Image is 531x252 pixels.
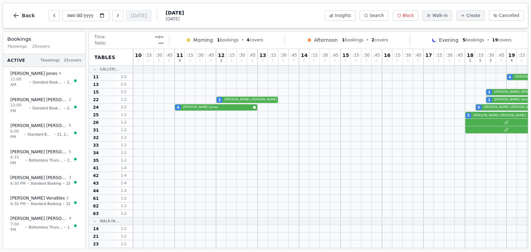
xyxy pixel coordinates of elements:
button: Back [7,7,40,24]
span: 0 [313,59,315,62]
span: 0 [137,59,139,62]
span: : 30 [280,53,287,57]
span: 0 [375,59,378,62]
span: 2 [69,97,71,103]
span: : 45 [373,53,380,57]
span: • [64,80,66,85]
span: 0 [428,59,430,62]
span: [PERSON_NAME] [PERSON_NAME] [10,149,67,155]
span: • [24,132,26,137]
span: 0 [334,59,336,62]
span: 5 [490,59,492,62]
span: 16 [384,53,390,58]
span: 41 [93,165,99,171]
span: : 30 [322,53,328,57]
span: 18 [467,53,473,58]
span: Block [403,13,414,18]
span: : 30 [404,53,411,57]
span: : 15 [270,53,276,57]
span: covers [492,37,512,43]
span: 3 [488,90,491,95]
span: 34 [93,150,99,156]
span: 6:15 PM [10,155,24,166]
span: : 30 [156,53,162,57]
span: • [25,158,27,163]
span: [DATE] [166,9,184,16]
span: 5 [479,59,481,62]
span: 5 [467,113,470,118]
span: 1 - 4 [115,165,132,171]
span: 4 [246,38,249,42]
span: 2 [488,97,491,103]
span: --:-- [155,34,164,40]
span: : 45 [207,53,214,57]
span: : 15 [228,53,235,57]
span: : 45 [456,53,463,57]
span: 1 - 2 [115,127,132,133]
span: : 30 [363,53,370,57]
span: bookings [342,37,363,43]
span: [PERSON_NAME] [PERSON_NAME] [10,97,67,103]
button: Search [360,10,388,21]
span: 2 [218,97,221,103]
span: • [25,225,27,230]
span: 0 [262,59,264,62]
span: 5 [469,59,471,62]
span: 11:00 AM [10,77,28,88]
span: • [54,132,56,137]
span: 2 [220,59,222,62]
span: 2 - 5 [115,74,132,79]
span: 1 - 2 [115,211,132,216]
span: bookings [463,37,484,43]
button: Create [456,10,485,21]
span: 1 - 2 [115,112,132,117]
button: [PERSON_NAME] Jones411:00 AM•Standard Booking•24 [6,67,83,92]
span: 11 [176,53,183,58]
span: 1 - 4 [115,181,132,186]
span: 7 bookings [7,44,27,50]
span: 1 - 2 [115,150,132,155]
span: 32 [93,135,99,140]
span: 25 covers [32,44,50,50]
span: 4 [179,59,181,62]
span: Galleri... [100,67,119,72]
span: 1 - 4 [115,173,132,178]
button: [PERSON_NAME] [PERSON_NAME]47:00 PM•Bottomless Thursdays•11 [6,212,83,237]
span: Search [370,13,384,18]
span: : 45 [166,53,173,57]
span: 0 [458,59,460,62]
span: • [27,201,29,206]
span: 1 - 2 [115,234,132,239]
span: 1 [217,38,220,42]
span: 0 [158,59,160,62]
span: [PERSON_NAME] [PERSON_NAME] [10,216,67,221]
span: covers [371,37,388,43]
button: [DATE] [126,10,151,21]
span: 44 [93,188,99,194]
span: 21 [93,234,99,239]
span: 0 [230,59,232,62]
span: : 45 [290,53,297,57]
span: 0 [355,59,357,62]
span: Cancelled [499,13,519,18]
span: : 30 [446,53,453,57]
span: : 45 [498,53,504,57]
span: : 30 [239,53,245,57]
span: [PERSON_NAME] Venables [10,195,65,201]
span: : 15 [394,53,401,57]
span: : 45 [332,53,338,57]
span: : 15 [519,53,525,57]
span: 0 [365,59,367,62]
span: 6:30 PM [10,181,26,187]
span: 33 [93,143,99,148]
span: 2 - 5 [115,105,132,110]
span: 11 [67,225,71,230]
span: 22 [67,106,71,111]
span: 15 [342,53,349,58]
span: 15 [66,181,71,186]
span: bookings [217,37,239,43]
span: : 15 [436,53,442,57]
span: Insights [335,13,351,18]
span: Table: [94,40,106,46]
span: 1 - 2 [115,120,132,125]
